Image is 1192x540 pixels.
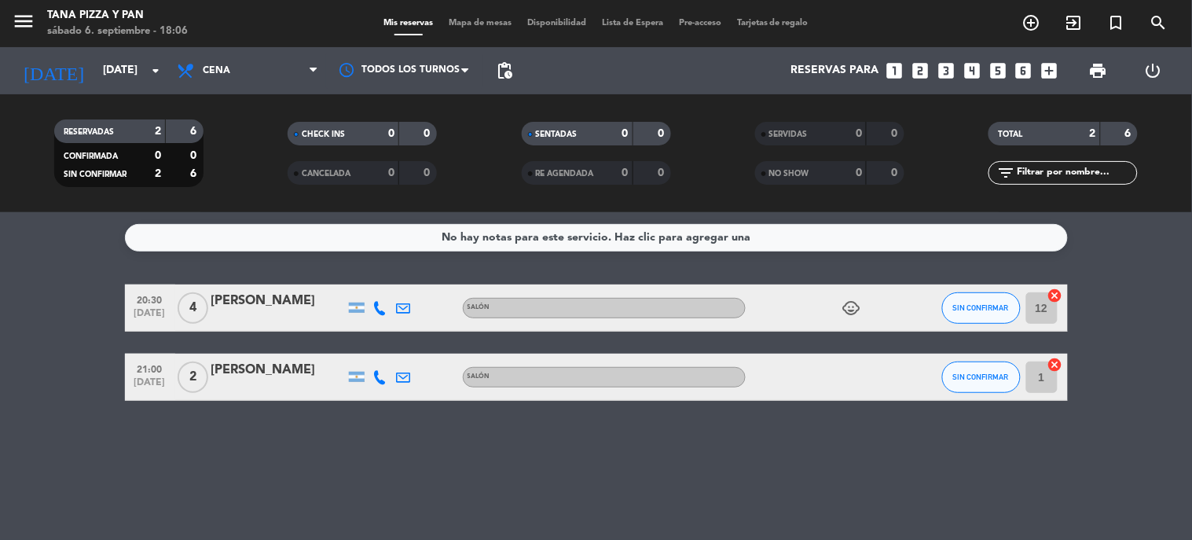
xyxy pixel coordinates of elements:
strong: 6 [1125,128,1135,139]
strong: 2 [1090,128,1096,139]
span: CONFIRMADA [64,152,118,160]
i: power_settings_new [1143,61,1162,80]
span: Cena [203,65,230,76]
span: 21:00 [130,359,170,377]
strong: 0 [622,167,629,178]
span: NO SHOW [769,170,809,178]
button: SIN CONFIRMAR [942,292,1021,324]
span: pending_actions [495,61,514,80]
div: sábado 6. septiembre - 18:06 [47,24,188,39]
i: add_circle_outline [1022,13,1041,32]
strong: 0 [891,128,900,139]
i: looks_one [884,61,904,81]
span: [DATE] [130,377,170,395]
strong: 0 [388,167,394,178]
i: looks_4 [962,61,982,81]
i: menu [12,9,35,33]
i: arrow_drop_down [146,61,165,80]
span: Tarjetas de regalo [729,19,816,28]
strong: 0 [658,128,667,139]
div: Tana Pizza y Pan [47,8,188,24]
span: Pre-acceso [671,19,729,28]
i: looks_two [910,61,930,81]
i: child_care [842,299,861,318]
strong: 0 [155,150,161,161]
i: exit_to_app [1065,13,1084,32]
button: SIN CONFIRMAR [942,362,1021,393]
i: turned_in_not [1107,13,1126,32]
strong: 0 [856,128,862,139]
strong: 6 [190,168,200,179]
strong: 0 [388,128,394,139]
button: menu [12,9,35,39]
div: LOG OUT [1126,47,1180,94]
i: cancel [1047,357,1063,373]
span: SIN CONFIRMAR [953,303,1009,312]
span: Reservas para [790,64,878,77]
strong: 0 [424,167,434,178]
strong: 0 [856,167,862,178]
span: SERVIDAS [769,130,808,138]
strong: 0 [424,128,434,139]
span: [DATE] [130,308,170,326]
span: print [1089,61,1108,80]
strong: 0 [622,128,629,139]
span: 20:30 [130,290,170,308]
span: RESERVADAS [64,128,114,136]
span: TOTAL [998,130,1022,138]
span: SIN CONFIRMAR [953,373,1009,381]
span: Salón [468,373,490,380]
i: cancel [1047,288,1063,303]
i: search [1150,13,1168,32]
span: Disponibilidad [519,19,594,28]
span: RE AGENDADA [536,170,594,178]
span: 4 [178,292,208,324]
div: [PERSON_NAME] [211,291,345,311]
span: SIN CONFIRMAR [64,171,127,178]
input: Filtrar por nombre... [1015,164,1137,182]
div: No hay notas para este servicio. Haz clic para agregar una [442,229,750,247]
i: filter_list [996,163,1015,182]
i: looks_6 [1014,61,1034,81]
span: CANCELADA [302,170,350,178]
strong: 2 [155,126,161,137]
span: Salón [468,304,490,310]
strong: 6 [190,126,200,137]
span: Mis reservas [376,19,441,28]
i: looks_3 [936,61,956,81]
strong: 2 [155,168,161,179]
i: looks_5 [988,61,1008,81]
strong: 0 [891,167,900,178]
span: SENTADAS [536,130,578,138]
i: add_box [1040,61,1060,81]
i: [DATE] [12,53,95,88]
div: [PERSON_NAME] [211,360,345,380]
strong: 0 [190,150,200,161]
span: Mapa de mesas [441,19,519,28]
span: CHECK INS [302,130,345,138]
span: Lista de Espera [594,19,671,28]
strong: 0 [658,167,667,178]
span: 2 [178,362,208,393]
